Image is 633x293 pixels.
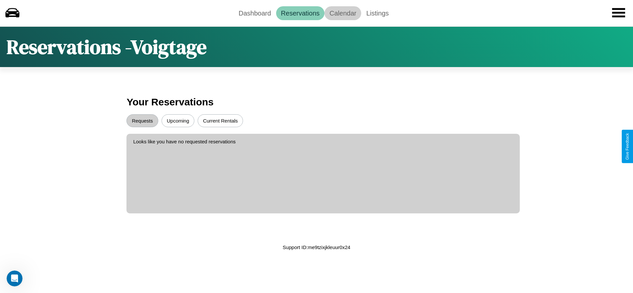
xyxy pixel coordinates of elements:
[126,93,506,111] h3: Your Reservations
[276,6,325,20] a: Reservations
[283,243,350,252] p: Support ID: me9tzixjkleuur0x24
[162,114,195,127] button: Upcoming
[625,133,630,160] div: Give Feedback
[7,33,207,60] h1: Reservations - Voigtage
[324,6,361,20] a: Calendar
[198,114,243,127] button: Current Rentals
[126,114,158,127] button: Requests
[133,137,513,146] p: Looks like you have no requested reservations
[234,6,276,20] a: Dashboard
[7,271,23,286] iframe: Intercom live chat
[361,6,394,20] a: Listings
